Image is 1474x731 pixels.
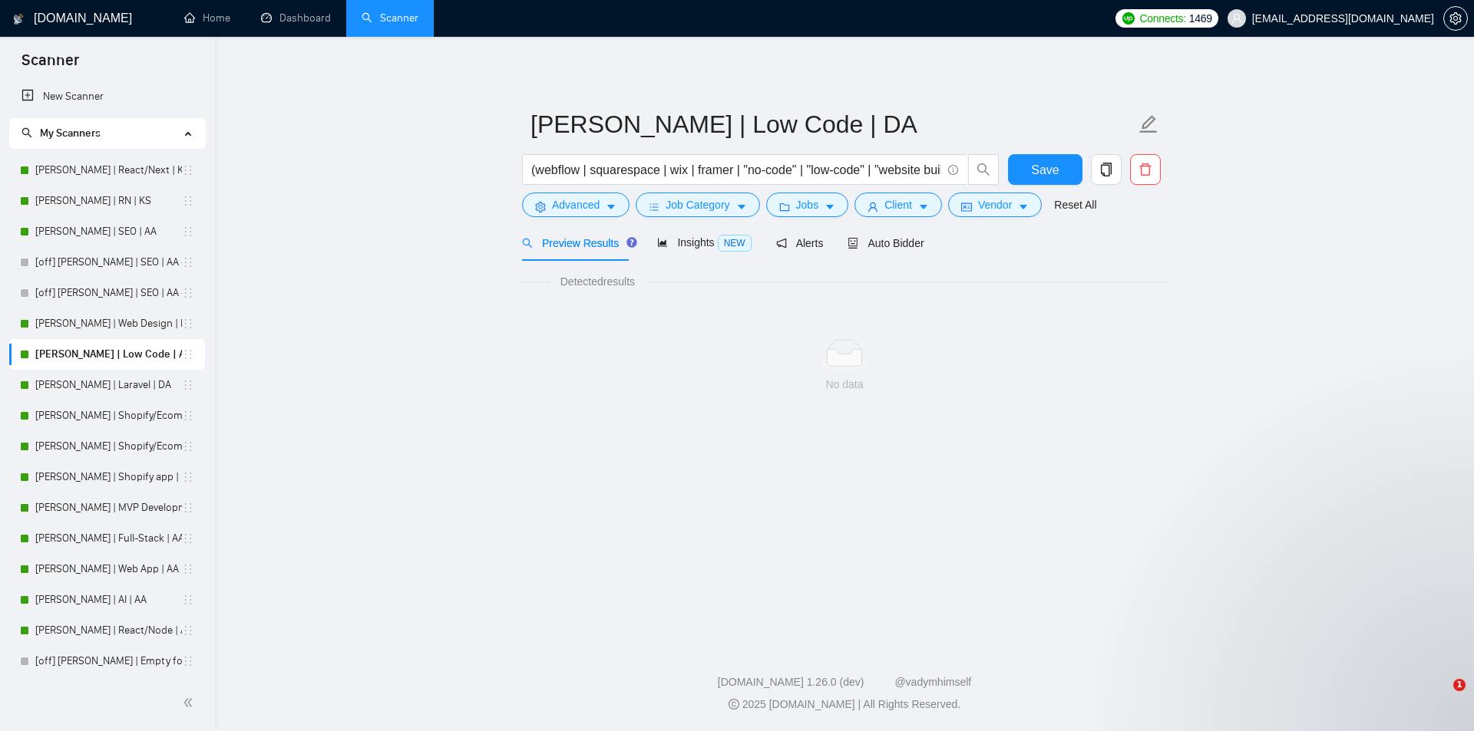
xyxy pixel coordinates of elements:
[1054,196,1096,213] a: Reset All
[1444,12,1467,25] span: setting
[848,238,858,249] span: robot
[35,554,182,584] a: [PERSON_NAME] | Web App | AA
[1189,10,1212,27] span: 1469
[1130,154,1161,185] button: delete
[535,201,546,212] span: setting
[884,196,912,213] span: Client
[9,431,205,462] li: Andrew | Shopify/Ecom | KS
[978,196,1012,213] span: Vendor
[522,193,630,217] button: settingAdvancedcaret-down
[9,492,205,523] li: Michael | MVP Development | AA
[40,127,101,140] span: My Scanners
[35,431,182,462] a: [PERSON_NAME] | Shopify/Ecom | KS
[35,278,182,308] a: [off] [PERSON_NAME] | SEO | AA - Light, Low Budget
[35,462,182,492] a: [PERSON_NAME] | Shopify app | KS
[182,226,194,238] span: holder
[362,12,418,25] a: searchScanner
[848,237,924,249] span: Auto Bidder
[1092,163,1121,176] span: copy
[1018,201,1029,212] span: caret-down
[35,646,182,677] a: [off] [PERSON_NAME] | Empty for future | AA
[968,154,999,185] button: search
[868,201,878,212] span: user
[718,676,864,688] a: [DOMAIN_NAME] 1.26.0 (dev)
[1131,163,1160,176] span: delete
[182,256,194,268] span: holder
[182,655,194,667] span: holder
[9,308,205,339] li: Anna | Web Design | DA
[961,201,972,212] span: idcard
[35,247,182,278] a: [off] [PERSON_NAME] | SEO | AA - Strict, High Budget
[21,81,193,112] a: New Scanner
[657,237,668,248] span: area-chart
[35,155,182,186] a: [PERSON_NAME] | React/Next | KS
[182,318,194,330] span: holder
[625,235,639,249] div: Tooltip anchor
[9,278,205,308] li: [off] Nick | SEO | AA - Light, Low Budget
[13,7,24,31] img: logo
[776,238,787,249] span: notification
[1008,154,1082,185] button: Save
[35,186,182,216] a: [PERSON_NAME] | RN | KS
[182,410,194,422] span: holder
[1422,679,1459,716] iframe: Intercom live chat
[825,201,835,212] span: caret-down
[948,193,1042,217] button: idcardVendorcaret-down
[854,193,942,217] button: userClientcaret-down
[1122,12,1135,25] img: upwork-logo.png
[796,196,819,213] span: Jobs
[9,615,205,646] li: Michael | React/Node | AA
[182,164,194,176] span: holder
[894,676,971,688] a: @vadymhimself
[918,201,929,212] span: caret-down
[948,165,958,175] span: info-circle
[35,308,182,339] a: [PERSON_NAME] | Web Design | DA
[9,584,205,615] li: Michael | AI | AA
[35,370,182,400] a: [PERSON_NAME] | Laravel | DA
[9,400,205,431] li: Andrew | Shopify/Ecom | DA - lower requirements
[182,379,194,391] span: holder
[9,49,91,81] span: Scanner
[522,237,633,249] span: Preview Results
[657,236,751,249] span: Insights
[9,462,205,492] li: Andrew | Shopify app | KS
[9,247,205,278] li: [off] Nick | SEO | AA - Strict, High Budget
[522,238,533,249] span: search
[9,523,205,554] li: Michael | Full-Stack | AA
[35,523,182,554] a: [PERSON_NAME] | Full-Stack | AA
[1443,12,1468,25] a: setting
[35,216,182,247] a: [PERSON_NAME] | SEO | AA
[9,646,205,677] li: [off] Michael | Empty for future | AA
[531,160,941,179] input: Search Freelance Jobs...
[227,696,1462,713] div: 2025 [DOMAIN_NAME] | All Rights Reserved.
[649,201,659,212] span: bars
[9,155,205,186] li: Ann | React/Next | KS
[736,201,747,212] span: caret-down
[182,471,194,483] span: holder
[9,554,205,584] li: Michael | Web App | AA
[766,193,849,217] button: folderJobscaret-down
[1443,6,1468,31] button: setting
[182,440,194,453] span: holder
[182,563,194,575] span: holder
[779,201,790,212] span: folder
[35,400,182,431] a: [PERSON_NAME] | Shopify/Ecom | DA - lower requirements
[9,186,205,216] li: Valery | RN | KS
[182,348,194,361] span: holder
[1091,154,1122,185] button: copy
[35,339,182,370] a: [PERSON_NAME] | Low Code | AO
[552,196,600,213] span: Advanced
[21,127,32,138] span: search
[969,163,998,176] span: search
[9,81,205,112] li: New Scanner
[1031,160,1059,179] span: Save
[606,201,616,212] span: caret-down
[718,235,752,252] span: NEW
[550,273,646,290] span: Detected results
[182,287,194,299] span: holder
[182,532,194,545] span: holder
[184,12,230,25] a: homeHome
[182,502,194,514] span: holder
[35,584,182,615] a: [PERSON_NAME] | AI | AA
[530,105,1135,143] input: Scanner name...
